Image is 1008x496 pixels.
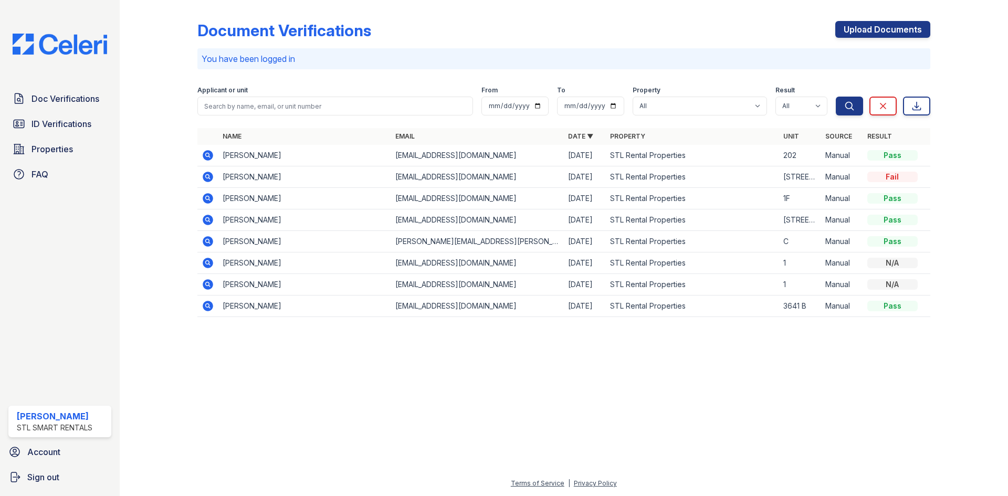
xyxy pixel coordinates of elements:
[821,188,863,209] td: Manual
[568,132,593,140] a: Date ▼
[779,145,821,166] td: 202
[779,231,821,252] td: C
[867,172,918,182] div: Fail
[8,113,111,134] a: ID Verifications
[27,471,59,483] span: Sign out
[31,118,91,130] span: ID Verifications
[821,209,863,231] td: Manual
[481,86,498,94] label: From
[8,164,111,185] a: FAQ
[31,92,99,105] span: Doc Verifications
[564,166,606,188] td: [DATE]
[633,86,660,94] label: Property
[564,296,606,317] td: [DATE]
[4,34,115,55] img: CE_Logo_Blue-a8612792a0a2168367f1c8372b55b34899dd931a85d93a1a3d3e32e68fde9ad4.png
[27,446,60,458] span: Account
[395,132,415,140] a: Email
[202,52,926,65] p: You have been logged in
[8,88,111,109] a: Doc Verifications
[606,274,779,296] td: STL Rental Properties
[779,188,821,209] td: 1F
[391,296,564,317] td: [EMAIL_ADDRESS][DOMAIN_NAME]
[568,479,570,487] div: |
[825,132,852,140] a: Source
[218,274,391,296] td: [PERSON_NAME]
[610,132,645,140] a: Property
[17,423,92,433] div: STL Smart Rentals
[564,274,606,296] td: [DATE]
[574,479,617,487] a: Privacy Policy
[606,252,779,274] td: STL Rental Properties
[606,166,779,188] td: STL Rental Properties
[218,145,391,166] td: [PERSON_NAME]
[8,139,111,160] a: Properties
[17,410,92,423] div: [PERSON_NAME]
[606,145,779,166] td: STL Rental Properties
[218,166,391,188] td: [PERSON_NAME]
[564,252,606,274] td: [DATE]
[821,296,863,317] td: Manual
[391,145,564,166] td: [EMAIL_ADDRESS][DOMAIN_NAME]
[31,143,73,155] span: Properties
[4,441,115,462] a: Account
[775,86,795,94] label: Result
[867,236,918,247] div: Pass
[779,166,821,188] td: [STREET_ADDRESS][US_STATE]
[511,479,564,487] a: Terms of Service
[867,132,892,140] a: Result
[606,209,779,231] td: STL Rental Properties
[391,188,564,209] td: [EMAIL_ADDRESS][DOMAIN_NAME]
[779,209,821,231] td: [STREET_ADDRESS]
[606,231,779,252] td: STL Rental Properties
[197,97,473,115] input: Search by name, email, or unit number
[821,166,863,188] td: Manual
[564,145,606,166] td: [DATE]
[31,168,48,181] span: FAQ
[867,193,918,204] div: Pass
[835,21,930,38] a: Upload Documents
[391,166,564,188] td: [EMAIL_ADDRESS][DOMAIN_NAME]
[197,21,371,40] div: Document Verifications
[564,231,606,252] td: [DATE]
[779,274,821,296] td: 1
[606,296,779,317] td: STL Rental Properties
[4,467,115,488] a: Sign out
[867,150,918,161] div: Pass
[867,279,918,290] div: N/A
[779,252,821,274] td: 1
[867,301,918,311] div: Pass
[391,274,564,296] td: [EMAIL_ADDRESS][DOMAIN_NAME]
[391,252,564,274] td: [EMAIL_ADDRESS][DOMAIN_NAME]
[867,215,918,225] div: Pass
[197,86,248,94] label: Applicant or unit
[779,296,821,317] td: 3641 B
[783,132,799,140] a: Unit
[218,252,391,274] td: [PERSON_NAME]
[218,231,391,252] td: [PERSON_NAME]
[821,145,863,166] td: Manual
[564,209,606,231] td: [DATE]
[821,231,863,252] td: Manual
[821,252,863,274] td: Manual
[391,209,564,231] td: [EMAIL_ADDRESS][DOMAIN_NAME]
[564,188,606,209] td: [DATE]
[218,296,391,317] td: [PERSON_NAME]
[867,258,918,268] div: N/A
[557,86,565,94] label: To
[218,209,391,231] td: [PERSON_NAME]
[218,188,391,209] td: [PERSON_NAME]
[391,231,564,252] td: [PERSON_NAME][EMAIL_ADDRESS][PERSON_NAME][DOMAIN_NAME]
[223,132,241,140] a: Name
[821,274,863,296] td: Manual
[606,188,779,209] td: STL Rental Properties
